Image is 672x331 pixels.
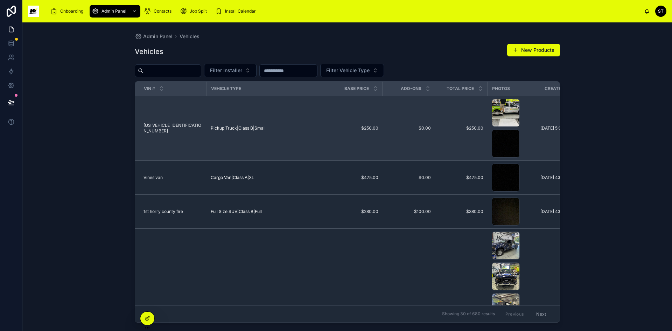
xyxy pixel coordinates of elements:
span: 1st horry county fire [143,209,183,214]
span: Vehicle Type [211,86,241,91]
span: Install Calendar [225,8,256,14]
span: [DATE] 5:00 PM [540,125,572,131]
a: Onboarding [48,5,88,18]
span: [DATE] 4:03 PM [540,209,572,214]
span: Total Price [447,86,474,91]
a: $475.00 [439,175,483,180]
a: $100.00 [387,209,431,214]
span: Base Price [344,86,369,91]
span: Photos [492,86,510,91]
span: Admin Panel [101,8,126,14]
a: $250.00 [334,125,378,131]
a: 1st horry county fire [143,209,202,214]
a: Cargo Van|Class A|XL [211,175,326,180]
a: [DATE] 4:03 PM [540,209,591,214]
span: Vines van [143,175,163,180]
span: Filter Installer [210,67,242,74]
span: VIN # [144,86,155,91]
span: Job Split [190,8,207,14]
a: Cargo Van|Class A|XL [211,175,254,180]
a: Vines van [143,175,202,180]
a: Job Split [178,5,212,18]
div: scrollable content [45,4,644,19]
span: Admin Panel [143,33,173,40]
a: Full Size SUV|Class B|Full [211,209,262,214]
span: Contacts [154,8,171,14]
span: ST [658,8,664,14]
a: $280.00 [334,209,378,214]
span: Add-Ons [401,86,421,91]
a: [US_VEHICLE_IDENTIFICATION_NUMBER] [143,123,202,134]
a: $0.00 [387,125,431,131]
a: Pickup Truck|Class B|Small [211,125,266,131]
button: Select Button [320,64,384,77]
a: Admin Panel [90,5,140,18]
a: $475.00 [334,175,378,180]
button: New Products [507,44,560,56]
span: Filter Vehicle Type [326,67,370,74]
a: [DATE] 4:05 PM [540,175,591,180]
a: Contacts [142,5,176,18]
a: $250.00 [439,125,483,131]
a: Pickup Truck|Class B|Small [211,125,326,131]
a: Install Calendar [213,5,261,18]
span: Showing 30 of 680 results [442,311,495,317]
a: $380.00 [439,209,483,214]
a: $0.00 [387,175,431,180]
button: Select Button [204,64,257,77]
a: Full Size SUV|Class B|Full [211,209,326,214]
h1: Vehicles [135,47,163,56]
a: [DATE] 5:00 PM [540,125,591,131]
img: App logo [28,6,39,17]
span: Created [545,86,564,91]
span: [DATE] 4:05 PM [540,175,572,180]
span: Onboarding [60,8,83,14]
a: Admin Panel [135,33,173,40]
a: Vehicles [180,33,199,40]
button: Next [531,309,551,319]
